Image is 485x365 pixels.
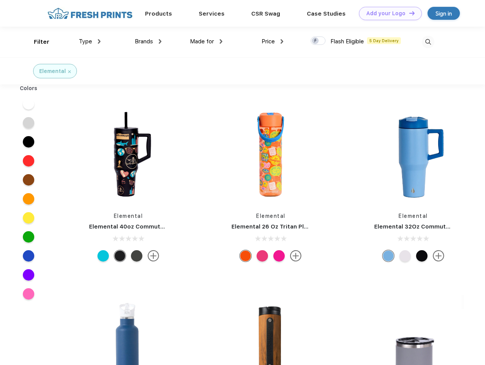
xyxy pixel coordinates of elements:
div: Good Vibes [240,250,251,262]
a: Elemental 40oz Commuter Tumbler [89,223,192,230]
img: dropdown.png [159,39,161,44]
a: Elemental [256,213,286,219]
span: Brands [135,38,153,45]
img: func=resize&h=266 [220,103,321,205]
span: 5 Day Delivery [367,37,401,44]
img: DT [409,11,415,15]
span: Made for [190,38,214,45]
img: more.svg [290,250,302,262]
div: Elemental [39,67,66,75]
div: Ocean Blue [383,250,394,262]
div: Blue lagoon [97,250,109,262]
a: Elemental 26 Oz Tritan Plastic Water Bottle [231,223,357,230]
span: Flash Eligible [330,38,364,45]
div: Colors [14,84,43,92]
a: Sign in [428,7,460,20]
img: desktop_search.svg [422,36,434,48]
img: dropdown.png [98,39,101,44]
span: Type [79,38,92,45]
img: more.svg [148,250,159,262]
a: Services [199,10,225,17]
a: Elemental [399,213,428,219]
div: Filter [34,38,49,46]
div: Sign in [436,9,452,18]
span: Price [262,38,275,45]
div: Black Speckle [416,250,428,262]
img: more.svg [433,250,444,262]
div: Berries Blast [257,250,268,262]
div: Add your Logo [366,10,405,17]
div: Gunmetal [131,250,142,262]
a: Products [145,10,172,17]
a: Elemental [114,213,143,219]
a: CSR Swag [251,10,280,17]
img: func=resize&h=266 [363,103,464,205]
img: dropdown.png [220,39,222,44]
img: fo%20logo%202.webp [45,7,135,20]
img: dropdown.png [281,39,283,44]
img: filter_cancel.svg [68,70,71,73]
div: California Dreaming [114,250,126,262]
div: Matte White [399,250,411,262]
a: Elemental 32Oz Commuter Tumbler [374,223,478,230]
img: func=resize&h=266 [78,103,179,205]
div: Hot pink [273,250,285,262]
